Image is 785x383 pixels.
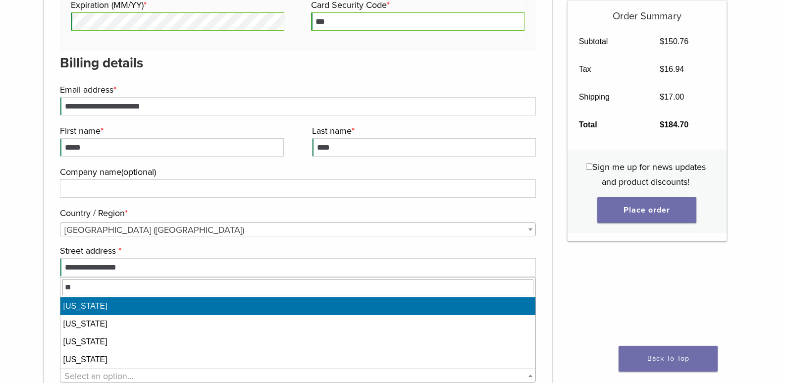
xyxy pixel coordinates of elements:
[660,120,688,129] bdi: 184.70
[592,162,706,187] span: Sign me up for news updates and product discounts!
[60,51,536,75] h3: Billing details
[660,120,664,129] span: $
[660,93,664,101] span: $
[568,111,649,139] th: Total
[597,197,696,223] button: Place order
[660,65,664,73] span: $
[586,164,592,170] input: Sign me up for news updates and product discounts!
[568,55,649,83] th: Tax
[60,369,536,383] span: State
[60,123,281,138] label: First name
[60,222,536,236] span: Country / Region
[60,315,536,333] li: [US_STATE]
[60,243,534,258] label: Street address
[568,83,649,111] th: Shipping
[60,164,534,179] label: Company name
[60,206,534,220] label: Country / Region
[60,82,534,97] label: Email address
[660,65,684,73] bdi: 16.94
[60,351,536,369] li: [US_STATE]
[619,346,718,372] a: Back To Top
[568,0,727,22] h5: Order Summary
[121,166,156,177] span: (optional)
[60,223,536,237] span: United States (US)
[660,93,684,101] bdi: 17.00
[660,37,688,46] bdi: 150.76
[660,37,664,46] span: $
[312,123,533,138] label: Last name
[60,297,536,315] li: [US_STATE]
[64,371,133,382] span: Select an option…
[568,28,649,55] th: Subtotal
[60,333,536,351] li: [US_STATE]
